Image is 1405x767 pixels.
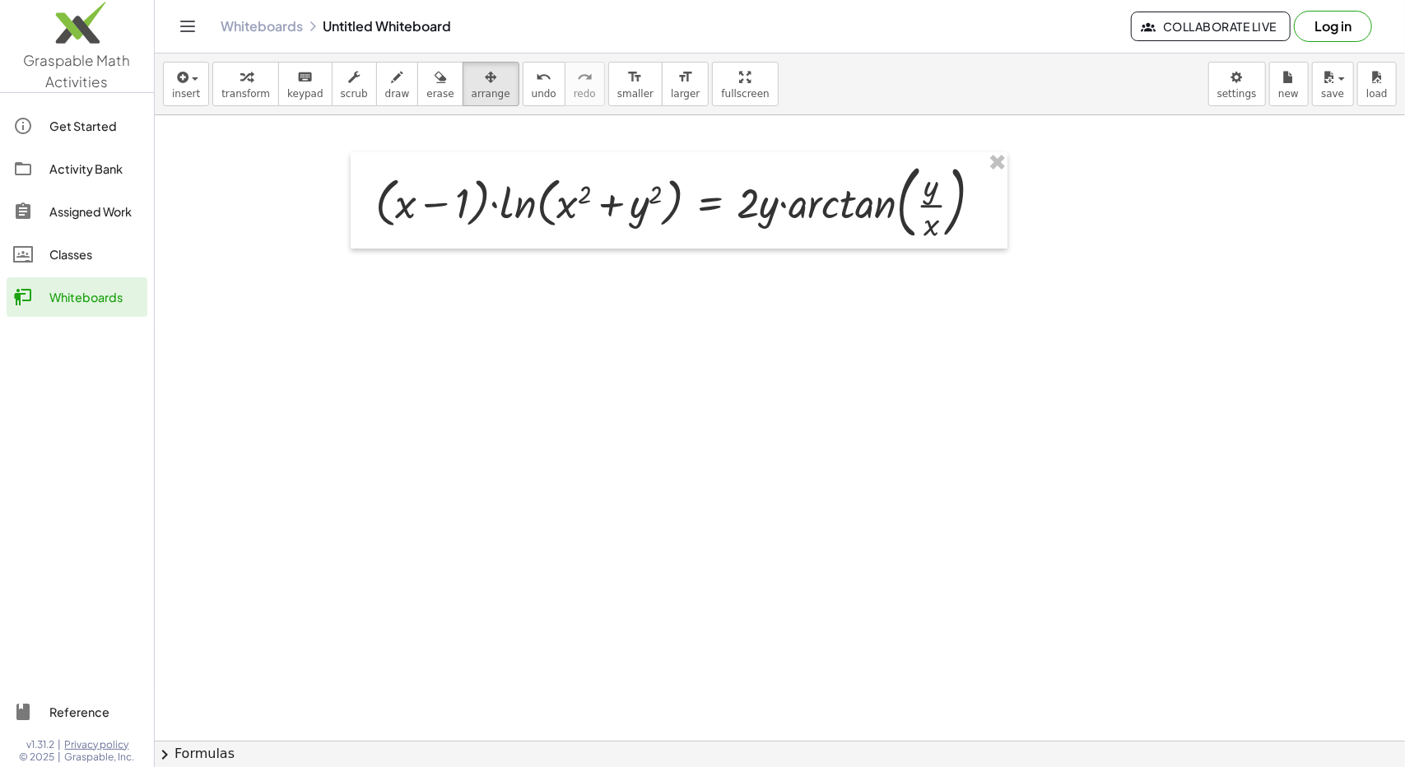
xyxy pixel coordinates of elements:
button: load [1357,62,1397,106]
button: transform [212,62,279,106]
a: Assigned Work [7,192,147,231]
span: erase [426,88,454,100]
button: erase [417,62,463,106]
a: Classes [7,235,147,274]
button: format_sizelarger [662,62,709,106]
span: chevron_right [155,745,174,765]
button: format_sizesmaller [608,62,663,106]
div: Classes [49,244,141,264]
div: Whiteboards [49,287,141,307]
span: | [58,751,62,764]
span: save [1321,88,1344,100]
button: insert [163,62,209,106]
span: undo [532,88,556,100]
span: Collaborate Live [1145,19,1277,34]
span: load [1366,88,1388,100]
button: Log in [1294,11,1372,42]
a: Privacy policy [65,738,135,751]
button: settings [1208,62,1266,106]
button: keyboardkeypad [278,62,333,106]
button: chevron_rightFormulas [155,741,1405,767]
button: save [1312,62,1354,106]
span: Graspable Math Activities [24,51,131,91]
span: Graspable, Inc. [65,751,135,764]
span: settings [1217,88,1257,100]
span: draw [385,88,410,100]
span: fullscreen [721,88,769,100]
span: redo [574,88,596,100]
span: scrub [341,88,368,100]
button: arrange [463,62,519,106]
i: undo [536,67,551,87]
button: undoundo [523,62,565,106]
span: larger [671,88,700,100]
a: Whiteboards [221,18,303,35]
button: scrub [332,62,377,106]
span: keypad [287,88,323,100]
i: redo [577,67,593,87]
i: format_size [677,67,693,87]
i: format_size [627,67,643,87]
span: | [58,738,62,751]
span: v1.31.2 [27,738,55,751]
span: transform [221,88,270,100]
a: Reference [7,692,147,732]
span: smaller [617,88,654,100]
button: Collaborate Live [1131,12,1291,41]
button: redoredo [565,62,605,106]
button: draw [376,62,419,106]
span: insert [172,88,200,100]
div: Assigned Work [49,202,141,221]
a: Whiteboards [7,277,147,317]
a: Get Started [7,106,147,146]
button: fullscreen [712,62,778,106]
div: Get Started [49,116,141,136]
span: new [1278,88,1299,100]
div: Activity Bank [49,159,141,179]
span: © 2025 [20,751,55,764]
button: Toggle navigation [174,13,201,40]
div: Reference [49,702,141,722]
span: arrange [472,88,510,100]
i: keyboard [297,67,313,87]
a: Activity Bank [7,149,147,188]
button: new [1269,62,1309,106]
